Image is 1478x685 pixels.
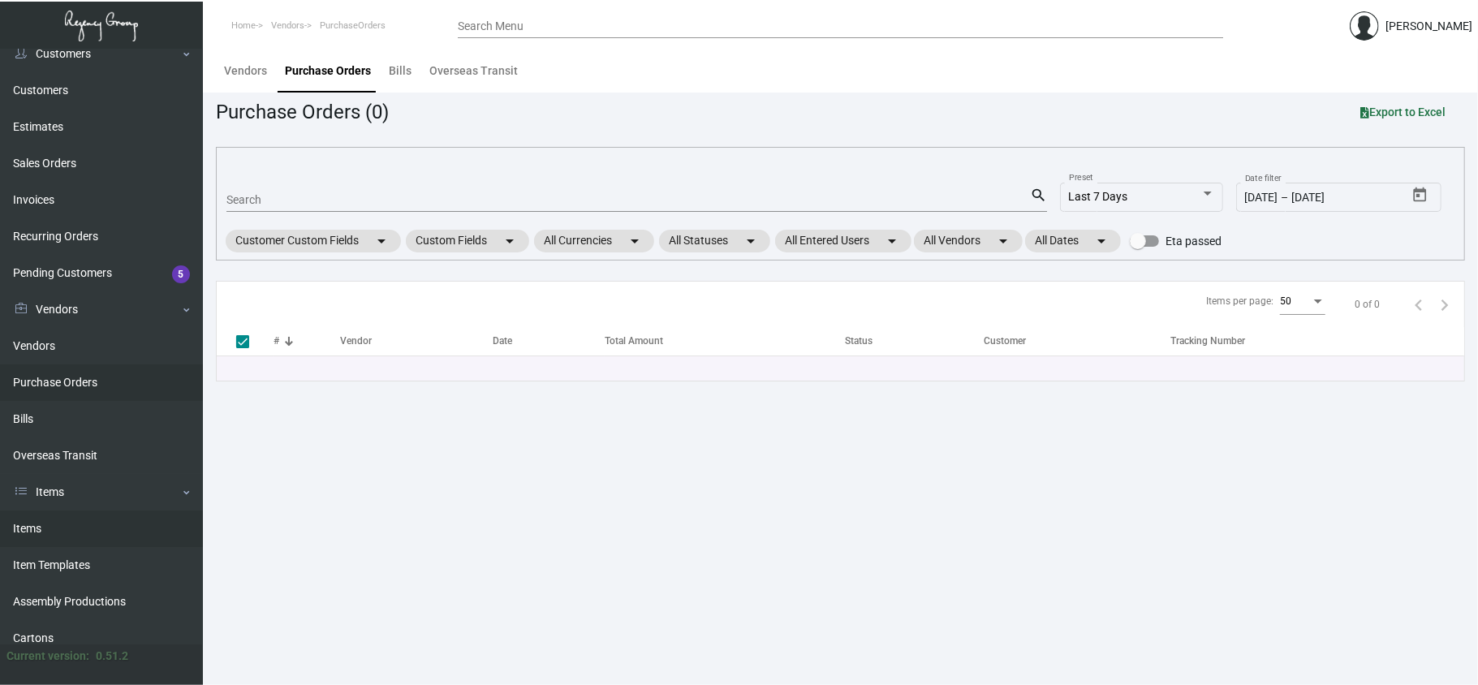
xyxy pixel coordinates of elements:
[845,334,984,348] div: Status
[1432,291,1458,317] button: Next page
[625,231,644,251] mat-icon: arrow_drop_down
[1385,18,1472,35] div: [PERSON_NAME]
[285,62,371,80] div: Purchase Orders
[1092,231,1111,251] mat-icon: arrow_drop_down
[274,334,340,348] div: #
[389,62,412,80] div: Bills
[1360,106,1446,118] span: Export to Excel
[993,231,1013,251] mat-icon: arrow_drop_down
[320,20,386,31] span: PurchaseOrders
[984,334,1026,348] div: Customer
[340,334,492,348] div: Vendor
[1170,334,1245,348] div: Tracking Number
[984,334,1170,348] div: Customer
[96,648,128,665] div: 0.51.2
[1350,11,1379,41] img: admin@bootstrapmaster.com
[493,334,605,348] div: Date
[741,231,761,251] mat-icon: arrow_drop_down
[372,231,391,251] mat-icon: arrow_drop_down
[605,334,663,348] div: Total Amount
[340,334,372,348] div: Vendor
[605,334,845,348] div: Total Amount
[1347,97,1459,127] button: Export to Excel
[224,62,267,80] div: Vendors
[6,648,89,665] div: Current version:
[775,230,911,252] mat-chip: All Entered Users
[1030,186,1047,205] mat-icon: search
[659,230,770,252] mat-chip: All Statuses
[1292,192,1370,205] input: End date
[1407,183,1433,209] button: Open calendar
[226,230,401,252] mat-chip: Customer Custom Fields
[406,230,529,252] mat-chip: Custom Fields
[1170,334,1464,348] div: Tracking Number
[274,334,279,348] div: #
[534,230,654,252] mat-chip: All Currencies
[231,20,256,31] span: Home
[1282,192,1289,205] span: –
[1025,230,1121,252] mat-chip: All Dates
[216,97,389,127] div: Purchase Orders (0)
[1206,294,1273,308] div: Items per page:
[1069,190,1128,203] span: Last 7 Days
[845,334,873,348] div: Status
[1280,295,1291,307] span: 50
[500,231,519,251] mat-icon: arrow_drop_down
[271,20,304,31] span: Vendors
[1166,231,1222,251] span: Eta passed
[882,231,902,251] mat-icon: arrow_drop_down
[429,62,518,80] div: Overseas Transit
[1245,192,1278,205] input: Start date
[1406,291,1432,317] button: Previous page
[1355,297,1380,312] div: 0 of 0
[914,230,1023,252] mat-chip: All Vendors
[1280,296,1325,308] mat-select: Items per page:
[493,334,512,348] div: Date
